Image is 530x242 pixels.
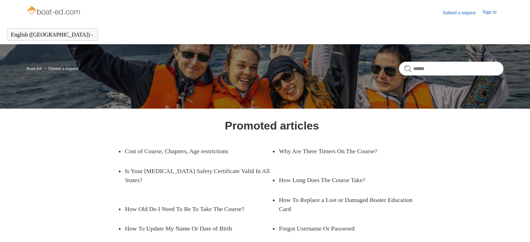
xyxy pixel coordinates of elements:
li: Boat-Ed [26,66,43,71]
a: How Old Do I Need To Be To Take The Course? [125,199,261,219]
input: Search [399,62,504,76]
li: Submit a request [43,66,79,71]
a: How Long Does The Course Take? [279,170,415,190]
a: Sign in [483,8,504,17]
a: Cost of Course, Chapters, Age restrictions [125,141,261,161]
a: Is Your [MEDICAL_DATA] Safety Certificate Valid In All States? [125,161,272,190]
a: Forgot Username Or Password [279,219,415,238]
h1: Promoted articles [225,117,319,134]
img: Boat-Ed Help Center home page [26,4,82,18]
a: Boat-Ed [26,66,41,71]
button: English ([GEOGRAPHIC_DATA]) [11,32,94,38]
a: How To Replace a Lost or Damaged Boater Education Card [279,190,426,219]
a: How To Update My Name Or Date of Birth [125,219,261,238]
a: Why Are There Timers On The Course? [279,141,415,161]
a: Submit a request [443,9,483,16]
